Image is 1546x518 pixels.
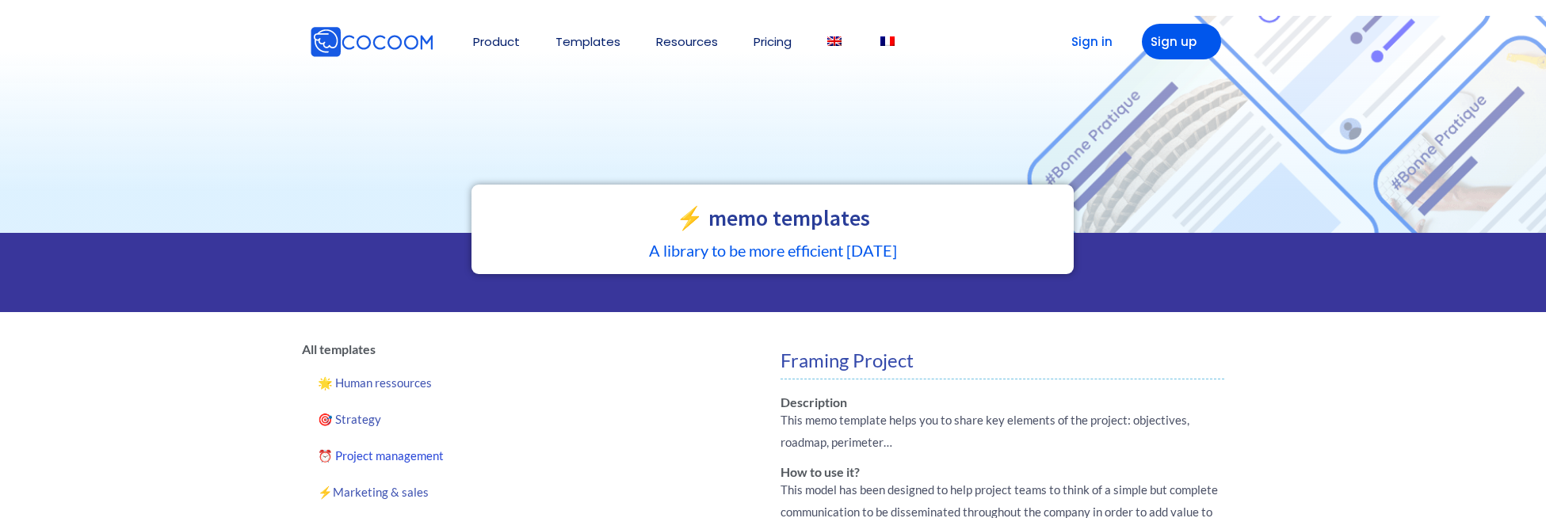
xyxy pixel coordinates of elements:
a: 🌟 Human ressources [302,364,491,401]
a: Product [473,36,520,48]
a: Sign in [1047,24,1126,59]
h6: How to use it? [781,466,1225,478]
h6: All templates [302,343,491,356]
img: English [827,36,842,46]
h2: ⚡️ memo templates [487,207,1058,229]
h4: Framing Project [781,351,1225,370]
h5: A library to be more efficient [DATE] [487,242,1058,258]
h6: Description [781,396,1225,409]
a: ⚡️Marketing & sales [302,474,491,510]
a: Resources [656,36,718,48]
a: Templates [555,36,620,48]
a: Sign up [1142,24,1221,59]
img: Cocoom [310,26,433,58]
a: Pricing [754,36,792,48]
p: This memo template helps you to share key elements of the project: objectives, roadmap, perimeter… [781,409,1225,453]
img: French [880,36,895,46]
a: ⏰ Project management [302,437,491,474]
img: Cocoom [437,41,437,42]
a: 🎯 Strategy [302,401,491,437]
